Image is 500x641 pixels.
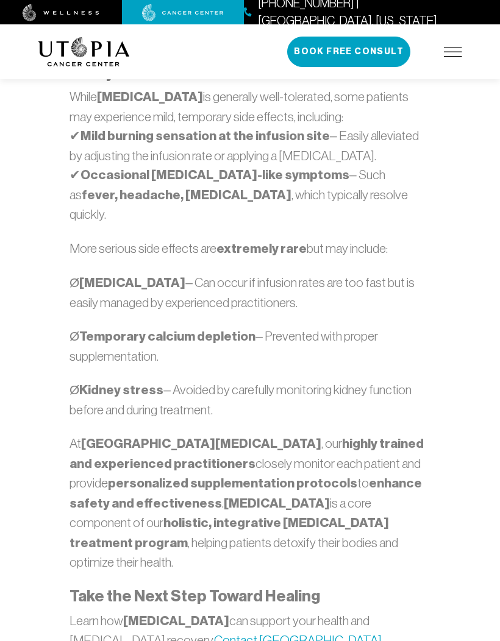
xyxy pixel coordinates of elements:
button: Book Free Consult [287,37,410,67]
strong: highly trained and experienced practitioners [70,436,424,472]
strong: [MEDICAL_DATA] [224,495,330,511]
img: logo [38,37,130,66]
strong: Take the Next Step Toward Healing [70,587,320,606]
strong: [MEDICAL_DATA] [123,613,229,629]
strong: Safety & Possible Side Effects [70,66,270,82]
strong: personalized supplementation protocols [108,475,357,491]
strong: Mild burning sensation at the infusion site [80,128,330,144]
strong: Kidney stress [79,382,163,398]
p: More serious side effects are but may include: [70,239,430,259]
strong: enhance safety and effectiveness [70,475,422,511]
p: Ø – Prevented with proper supplementation. [70,327,430,366]
img: cancer center [142,4,224,21]
p: At , our closely monitor each patient and provide to . is a core component of our , helping patie... [70,434,430,572]
strong: [MEDICAL_DATA] [97,89,203,105]
strong: Occasional [MEDICAL_DATA]-like symptoms [80,167,349,183]
strong: Temporary calcium depletion [79,328,255,344]
strong: [MEDICAL_DATA] [79,275,185,291]
p: Ø – Avoided by carefully monitoring kidney function before and during treatment. [70,380,430,419]
strong: [GEOGRAPHIC_DATA][MEDICAL_DATA] [81,436,321,452]
p: Ø – Can occur if infusion rates are too fast but is easily managed by experienced practitioners. [70,273,430,312]
strong: holistic, integrative [MEDICAL_DATA] treatment program [70,515,389,551]
img: icon-hamburger [444,47,462,57]
strong: extremely rare [216,241,307,257]
strong: fever, headache, [MEDICAL_DATA] [82,187,291,203]
p: While is generally well-tolerated, some patients may experience mild, temporary side effects, inc... [70,87,430,224]
img: wellness [23,4,99,21]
